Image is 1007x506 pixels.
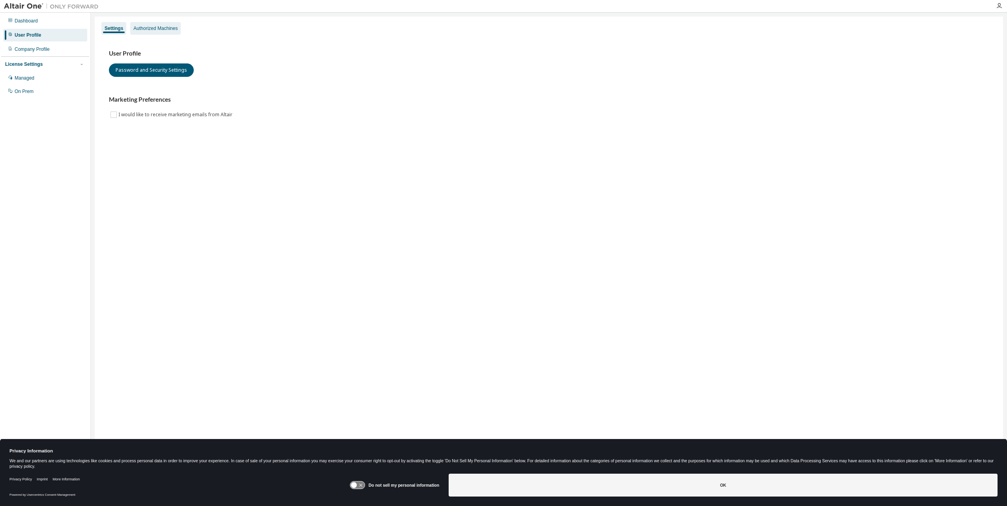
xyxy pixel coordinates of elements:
[109,96,989,104] h3: Marketing Preferences
[105,25,123,32] div: Settings
[4,2,103,10] img: Altair One
[109,63,194,77] button: Password and Security Settings
[15,46,50,52] div: Company Profile
[15,18,38,24] div: Dashboard
[15,32,41,38] div: User Profile
[118,110,234,119] label: I would like to receive marketing emails from Altair
[5,61,43,67] div: License Settings
[15,88,34,95] div: On Prem
[109,50,989,58] h3: User Profile
[15,75,34,81] div: Managed
[133,25,178,32] div: Authorized Machines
